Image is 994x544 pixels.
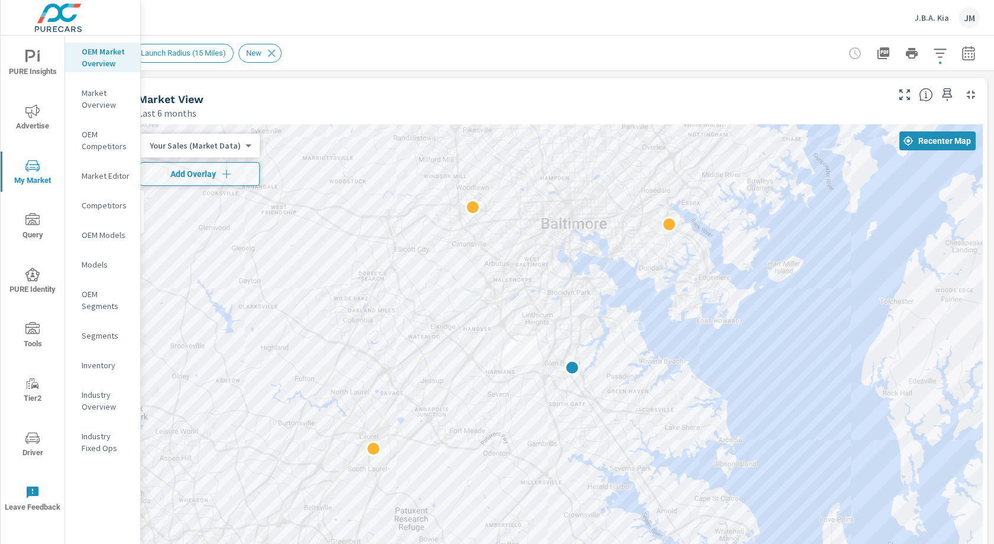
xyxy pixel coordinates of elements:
[65,226,140,244] div: OEM Models
[4,376,61,405] span: Tier2
[919,88,933,102] span: Find the biggest opportunities in your market for your inventory. Understand by postal code where...
[138,106,196,120] p: Last 6 months
[82,229,131,241] p: OEM Models
[82,288,131,312] p: OEM Segments
[65,386,140,416] div: Industry Overview
[900,41,924,65] button: Print Report
[138,93,204,105] h5: Market View
[65,43,140,72] div: OEM Market Overview
[938,85,957,104] span: Save this to your personalized report
[146,168,254,180] span: Add Overlay
[65,356,140,374] div: Inventory
[4,322,61,351] span: Tools
[82,46,131,69] p: OEM Market Overview
[904,136,971,146] span: Recenter Map
[82,389,131,413] p: Industry Overview
[1,36,64,526] div: nav menu
[895,85,914,104] button: Make Fullscreen
[4,213,61,242] span: Query
[82,359,131,371] p: Inventory
[961,85,980,104] button: Minimize Widget
[134,49,233,57] span: Launch Radius (15 Miles)
[899,131,976,150] button: Recenter Map
[150,140,241,151] p: Your Sales (Market Data)
[82,87,131,111] p: Market Overview
[82,259,131,271] p: Models
[140,140,250,152] div: Your Sales (Market Data)
[65,197,140,214] div: Competitors
[238,44,282,63] div: New
[65,125,140,155] div: OEM Competitors
[4,50,61,79] span: PURE Insights
[872,41,895,65] button: "Export Report to PDF"
[958,7,980,28] div: JM
[65,327,140,345] div: Segments
[928,41,952,65] button: Apply Filters
[82,430,131,454] p: Industry Fixed Ops
[82,170,131,182] p: Market Editor
[65,427,140,457] div: Industry Fixed Ops
[239,49,269,57] span: New
[65,84,140,114] div: Market Overview
[915,12,949,23] p: J.B.A. Kia
[65,285,140,315] div: OEM Segments
[4,104,61,133] span: Advertise
[4,431,61,460] span: Driver
[65,167,140,185] div: Market Editor
[4,159,61,188] span: My Market
[957,41,980,65] button: Select Date Range
[4,268,61,297] span: PURE Identity
[82,199,131,211] p: Competitors
[65,256,140,273] div: Models
[4,485,61,514] span: Leave Feedback
[82,330,131,342] p: Segments
[82,128,131,152] p: OEM Competitors
[140,162,260,186] button: Add Overlay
